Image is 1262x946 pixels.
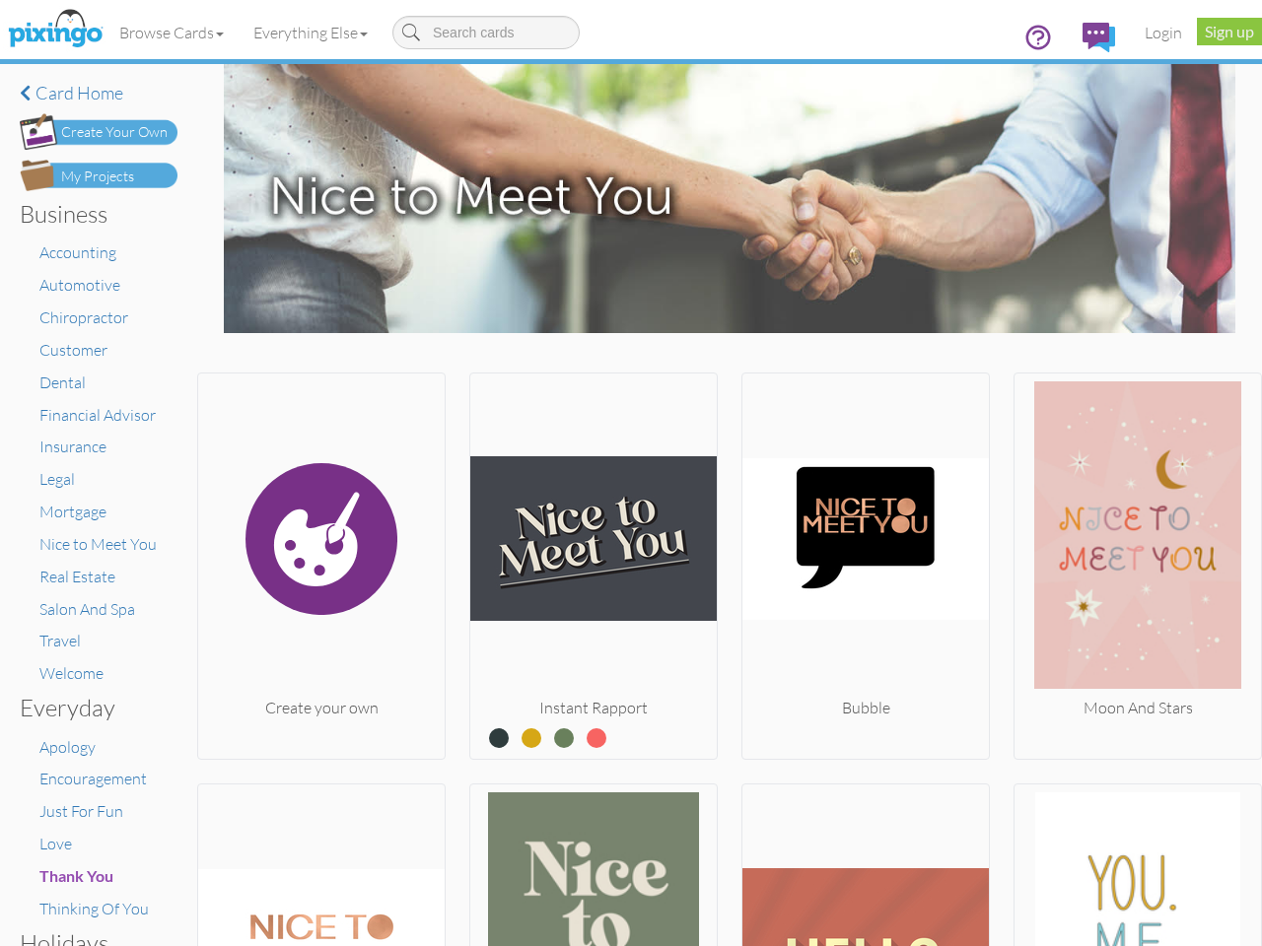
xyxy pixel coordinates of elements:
[470,697,717,719] div: Instant Rapport
[39,534,157,554] a: Nice to Meet You
[105,8,239,57] a: Browse Cards
[39,275,120,295] a: Automotive
[470,381,717,697] img: 20250527-043656-4a68221cc664-250.jpg
[39,502,106,521] a: Mortgage
[39,599,135,619] a: Salon And Spa
[39,567,115,586] a: Real Estate
[1130,8,1197,57] a: Login
[20,84,177,103] a: Card home
[39,866,113,886] a: Thank You
[1083,23,1115,52] img: comments.svg
[39,340,107,360] a: Customer
[39,631,81,650] a: Travel
[1015,697,1261,719] div: Moon And Stars
[198,697,445,719] div: Create your own
[1261,945,1262,946] iframe: Chat
[39,663,104,683] a: Welcome
[39,866,113,885] span: Thank You
[198,381,445,697] img: create.svg
[1197,18,1262,45] a: Sign up
[39,834,72,853] a: Love
[39,307,128,327] a: Chiropractor
[39,801,123,821] a: Just For Fun
[39,769,147,788] a: Encouragement
[39,899,149,918] a: Thinking Of You
[39,242,116,262] a: Accounting
[39,469,75,489] a: Legal
[61,167,134,187] div: My Projects
[39,405,156,425] a: Financial Advisor
[39,737,96,757] a: Apology
[61,122,168,143] div: Create Your Own
[20,160,177,191] img: my-projects-button.png
[224,64,1235,333] img: nice-to-meet-you.jpg
[3,5,107,54] img: pixingo logo
[239,8,383,57] a: Everything Else
[742,697,989,719] div: Bubble
[39,437,106,456] a: Insurance
[39,372,86,392] a: Dental
[742,381,989,697] img: 20190519-053422-a5473d950488-250.jpg
[392,16,580,49] input: Search cards
[20,201,163,227] h3: Business
[1015,381,1261,697] img: 20201015-182829-51e4a9639e9b-250.jpg
[20,695,163,720] h3: Everyday
[20,113,177,150] img: create-own-button.png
